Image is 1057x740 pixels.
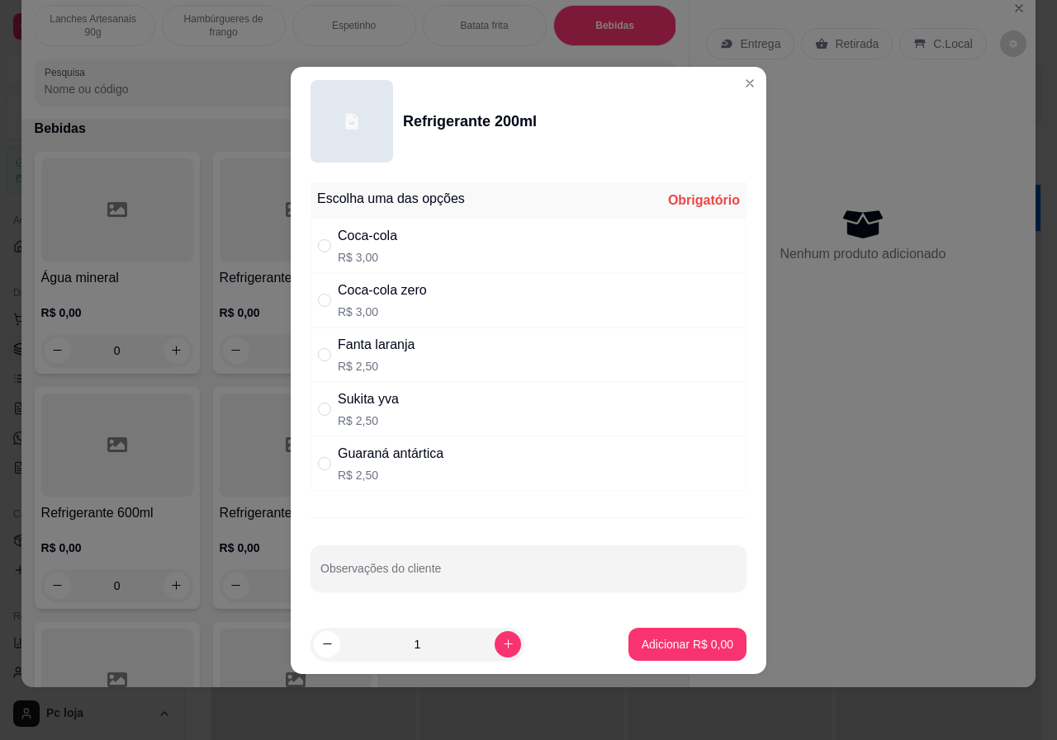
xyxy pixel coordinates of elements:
button: Adicionar R$ 0,00 [628,628,747,661]
div: Sukita yva [338,389,399,409]
p: R$ 2,50 [338,467,443,483]
div: Fanta laranja [338,335,415,355]
button: decrease-product-quantity [314,631,340,658]
button: Close [737,70,763,97]
div: Coca-cola [338,226,397,246]
div: Refrigerante 200ml [403,110,537,133]
p: R$ 2,50 [338,412,399,429]
div: Guaraná antártica [338,444,443,464]
p: R$ 3,00 [338,304,427,320]
div: Escolha uma das opções [317,189,465,209]
p: R$ 2,50 [338,358,415,375]
button: increase-product-quantity [495,631,521,658]
p: R$ 3,00 [338,249,397,266]
div: Obrigatório [668,191,740,210]
div: Coca-cola zero [338,280,427,300]
input: Observações do cliente [320,567,737,583]
p: Adicionar R$ 0,00 [642,636,733,653]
